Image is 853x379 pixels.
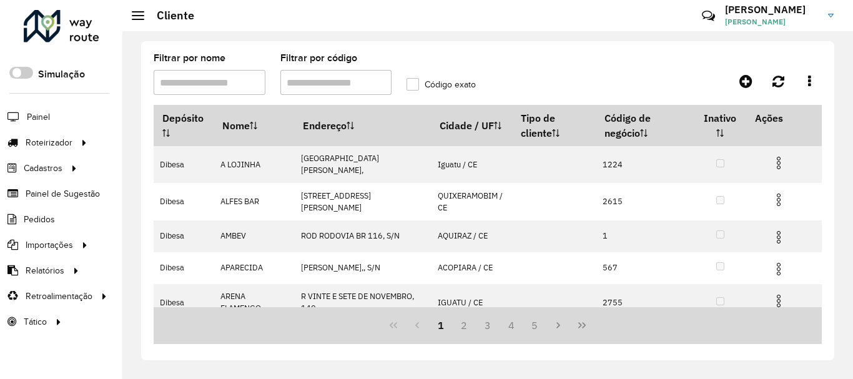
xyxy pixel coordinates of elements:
a: Contato Rápido [695,2,722,29]
span: Roteirizador [26,136,72,149]
td: ACOPIARA / CE [431,252,512,284]
td: 2755 [596,284,694,321]
td: Dibesa [154,220,214,252]
h2: Cliente [144,9,194,22]
td: 1 [596,220,694,252]
label: Simulação [38,67,85,82]
td: A LOJINHA [214,146,295,183]
td: Dibesa [154,252,214,284]
button: Last Page [570,313,594,337]
span: Tático [24,315,47,328]
label: Código exato [407,78,476,91]
button: Next Page [546,313,570,337]
th: Cidade / UF [431,105,512,146]
td: IGUATU / CE [431,284,512,321]
td: ALFES BAR [214,183,295,220]
th: Nome [214,105,295,146]
th: Ações [746,105,821,131]
th: Inativo [694,105,747,146]
td: 2615 [596,183,694,220]
td: 567 [596,252,694,284]
button: 1 [429,313,453,337]
span: Cadastros [24,162,62,175]
th: Código de negócio [596,105,694,146]
td: ROD RODOVIA BR 116, S/N [295,220,431,252]
span: [PERSON_NAME] [725,16,819,27]
td: AQUIRAZ / CE [431,220,512,252]
span: Relatórios [26,264,64,277]
td: [GEOGRAPHIC_DATA][PERSON_NAME], [295,146,431,183]
td: APARECIDA [214,252,295,284]
span: Importações [26,239,73,252]
label: Filtrar por nome [154,51,225,66]
h3: [PERSON_NAME] [725,4,819,16]
span: Painel [27,111,50,124]
td: Dibesa [154,284,214,321]
td: QUIXERAMOBIM / CE [431,183,512,220]
span: Retroalimentação [26,290,92,303]
td: [STREET_ADDRESS][PERSON_NAME] [295,183,431,220]
td: 1224 [596,146,694,183]
td: [PERSON_NAME],, S/N [295,252,431,284]
button: 3 [476,313,500,337]
span: Painel de Sugestão [26,187,100,200]
button: 5 [523,313,547,337]
td: ARENA FLAMENGO [214,284,295,321]
span: Pedidos [24,213,55,226]
td: Iguatu / CE [431,146,512,183]
td: AMBEV [214,220,295,252]
label: Filtrar por código [280,51,357,66]
td: R VINTE E SETE DE NOVEMBRO, 148 [295,284,431,321]
th: Depósito [154,105,214,146]
button: 2 [452,313,476,337]
td: Dibesa [154,146,214,183]
td: Dibesa [154,183,214,220]
button: 4 [500,313,523,337]
th: Endereço [295,105,431,146]
th: Tipo de cliente [512,105,596,146]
